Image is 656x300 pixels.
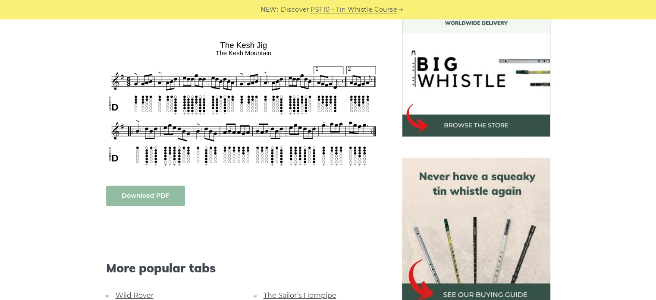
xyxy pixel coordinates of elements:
[106,261,381,275] span: More popular tabs
[116,291,154,300] a: Wild Rover
[311,5,397,15] a: PST10 - Tin Whistle Course
[106,38,381,168] img: The Kesh Jig Tin Whistle Tabs & Sheet Music
[106,186,185,206] a: Download PDF
[281,5,309,15] span: Discover
[261,5,278,15] span: NEW:
[264,291,336,300] a: The Sailor’s Hornpipe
